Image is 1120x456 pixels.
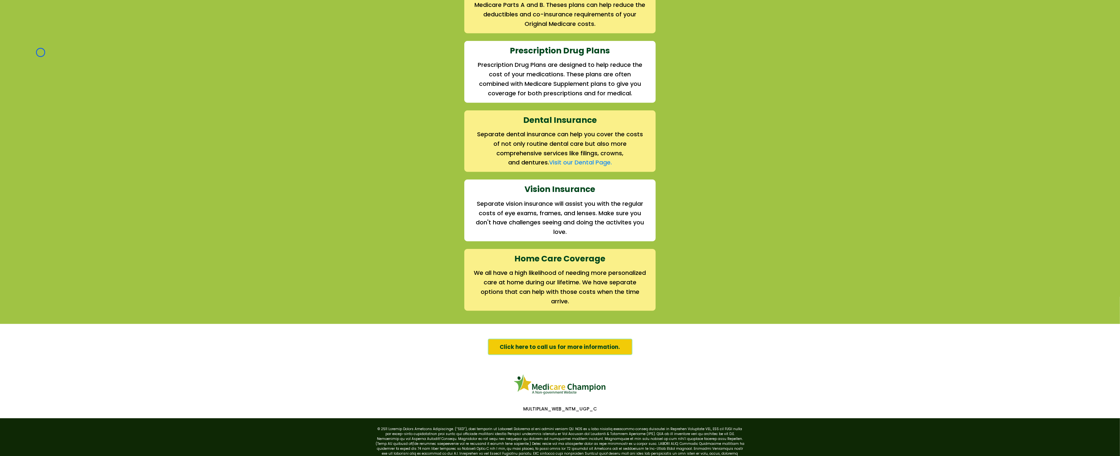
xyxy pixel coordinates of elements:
h2: Separate vision insurance will assist you with the regular costs of eye exams, frames, and lenses... [474,199,646,237]
h2: We all have a high likelihood of needing more personalized care at home during our lifetime. We h... [474,268,646,306]
strong: Home Care Coverage [515,253,606,264]
span: Click here to call us for more information. [500,343,620,351]
a: Visit our Dental Page. [549,158,612,166]
strong: Prescription Drug Plans [510,45,610,56]
a: Click here to call us for more information. [488,339,632,355]
h2: and dentures. [474,158,646,167]
h2: Separate dental insurance can help you cover the costs of not only routine dental care but also m... [474,130,646,158]
strong: Dental Insurance [523,114,597,126]
p: MULTIPLAN_WEB_NTM_UGP_C [372,406,748,412]
h2: Prescription Drug Plans are designed to help reduce the cost of your medications. These plans are... [474,60,646,98]
strong: Vision Insurance [525,183,596,195]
